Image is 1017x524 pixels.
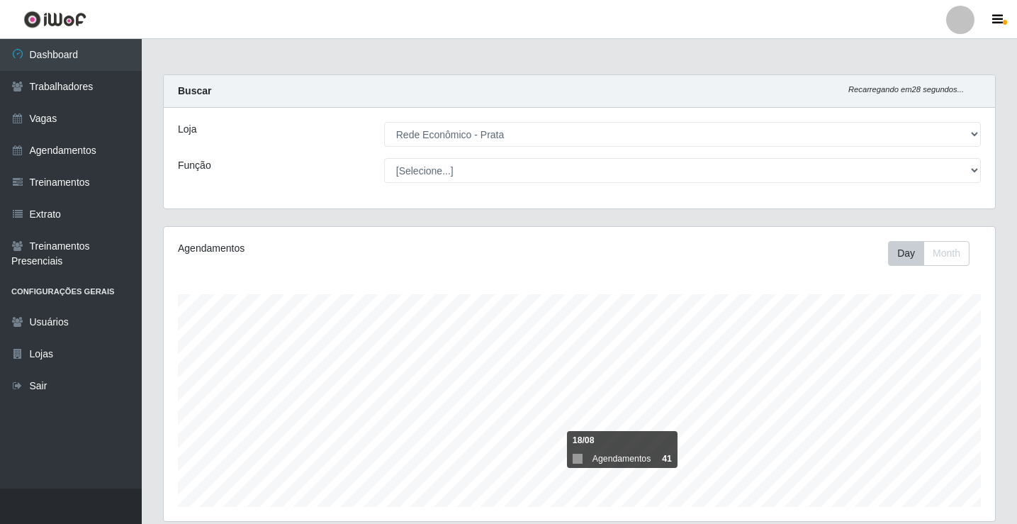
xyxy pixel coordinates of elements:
[888,241,981,266] div: Toolbar with button groups
[923,241,970,266] button: Month
[888,241,924,266] button: Day
[178,158,211,173] label: Função
[178,241,500,256] div: Agendamentos
[848,85,964,94] i: Recarregando em 28 segundos...
[888,241,970,266] div: First group
[23,11,86,28] img: CoreUI Logo
[178,122,196,137] label: Loja
[178,85,211,96] strong: Buscar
